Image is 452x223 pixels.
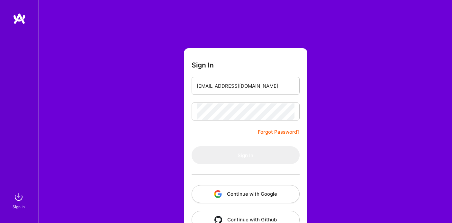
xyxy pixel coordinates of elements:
button: Sign In [192,146,300,164]
button: Continue with Google [192,185,300,203]
h3: Sign In [192,61,214,69]
img: icon [214,190,222,198]
input: Email... [197,78,294,94]
div: Sign In [13,203,25,210]
a: Forgot Password? [258,128,300,136]
img: sign in [12,191,25,203]
img: logo [13,13,26,24]
a: sign inSign In [14,191,25,210]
